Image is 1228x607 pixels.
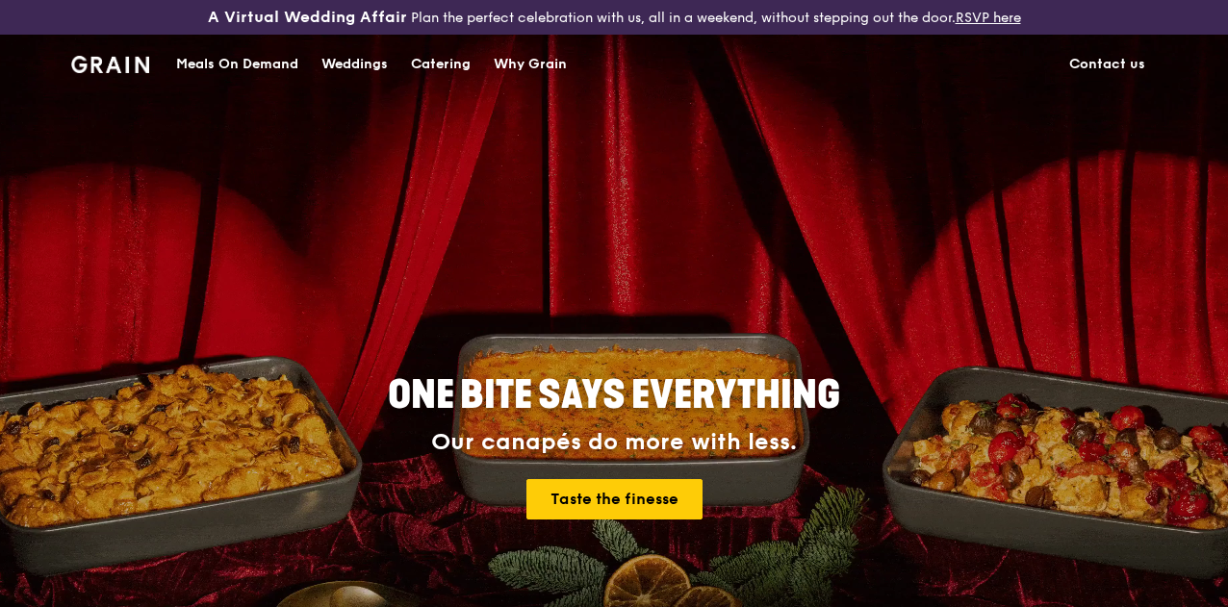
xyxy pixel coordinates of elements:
[411,36,471,93] div: Catering
[71,56,149,73] img: Grain
[176,36,298,93] div: Meals On Demand
[205,8,1024,27] div: Plan the perfect celebration with us, all in a weekend, without stepping out the door.
[268,429,960,456] div: Our canapés do more with less.
[321,36,388,93] div: Weddings
[208,8,407,27] h3: A Virtual Wedding Affair
[71,34,149,91] a: GrainGrain
[956,10,1021,26] a: RSVP here
[482,36,578,93] a: Why Grain
[526,479,703,519] a: Taste the finesse
[310,36,399,93] a: Weddings
[1058,36,1157,93] a: Contact us
[494,36,567,93] div: Why Grain
[399,36,482,93] a: Catering
[388,372,840,418] span: ONE BITE SAYS EVERYTHING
